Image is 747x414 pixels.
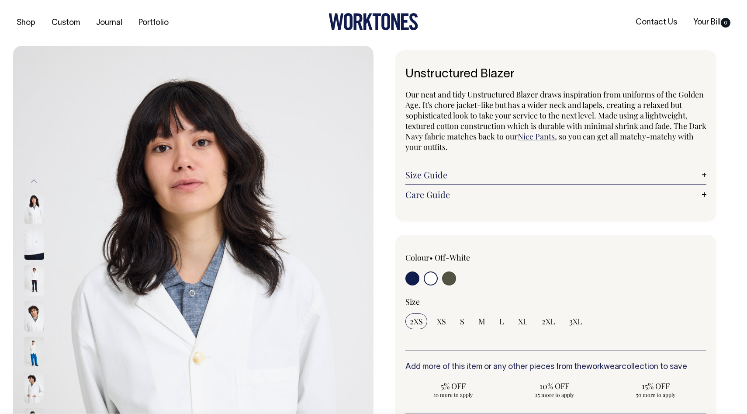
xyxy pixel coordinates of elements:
[24,194,44,224] img: off-white
[405,89,706,142] span: Our neat and tidy Unstructured Blazer draws inspiration from uniforms of the Golden Age. It's cho...
[569,316,582,327] span: 3XL
[511,391,598,398] span: 25 more to apply
[405,189,706,200] a: Care Guide
[518,316,528,327] span: XL
[24,373,44,404] img: off-white
[410,316,423,327] span: 2XS
[405,363,706,372] h6: Add more of this item or any other pieces from the collection to save
[612,381,699,391] span: 15% OFF
[511,381,598,391] span: 10% OFF
[93,16,126,30] a: Journal
[405,131,694,152] span: , so you can get all matchy-matchy with your outfits.
[586,363,622,371] a: workwear
[432,313,450,329] input: XS
[565,313,587,329] input: 3XL
[514,313,532,329] input: XL
[135,16,172,30] a: Portfolio
[28,171,41,191] button: Previous
[24,265,44,296] img: off-white
[24,337,44,368] img: off-white
[435,252,470,263] label: Off-White
[429,252,433,263] span: •
[460,316,464,327] span: S
[495,313,508,329] input: L
[24,230,44,260] img: off-white
[478,316,485,327] span: M
[518,131,555,142] a: Nice Pants
[507,378,603,401] input: 10% OFF 25 more to apply
[690,15,734,30] a: Your Bill0
[499,316,504,327] span: L
[537,313,560,329] input: 2XL
[405,170,706,180] a: Size Guide
[410,381,497,391] span: 5% OFF
[437,316,446,327] span: XS
[405,252,526,263] div: Colour
[721,18,730,28] span: 0
[474,313,490,329] input: M
[405,378,501,401] input: 5% OFF 10 more to apply
[612,391,699,398] span: 50 more to apply
[405,313,427,329] input: 2XS
[405,68,706,81] h1: Unstructured Blazer
[632,15,681,30] a: Contact Us
[608,378,704,401] input: 15% OFF 50 more to apply
[456,313,469,329] input: S
[542,316,555,327] span: 2XL
[410,391,497,398] span: 10 more to apply
[24,301,44,332] img: off-white
[405,296,706,307] div: Size
[48,16,83,30] a: Custom
[13,16,39,30] a: Shop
